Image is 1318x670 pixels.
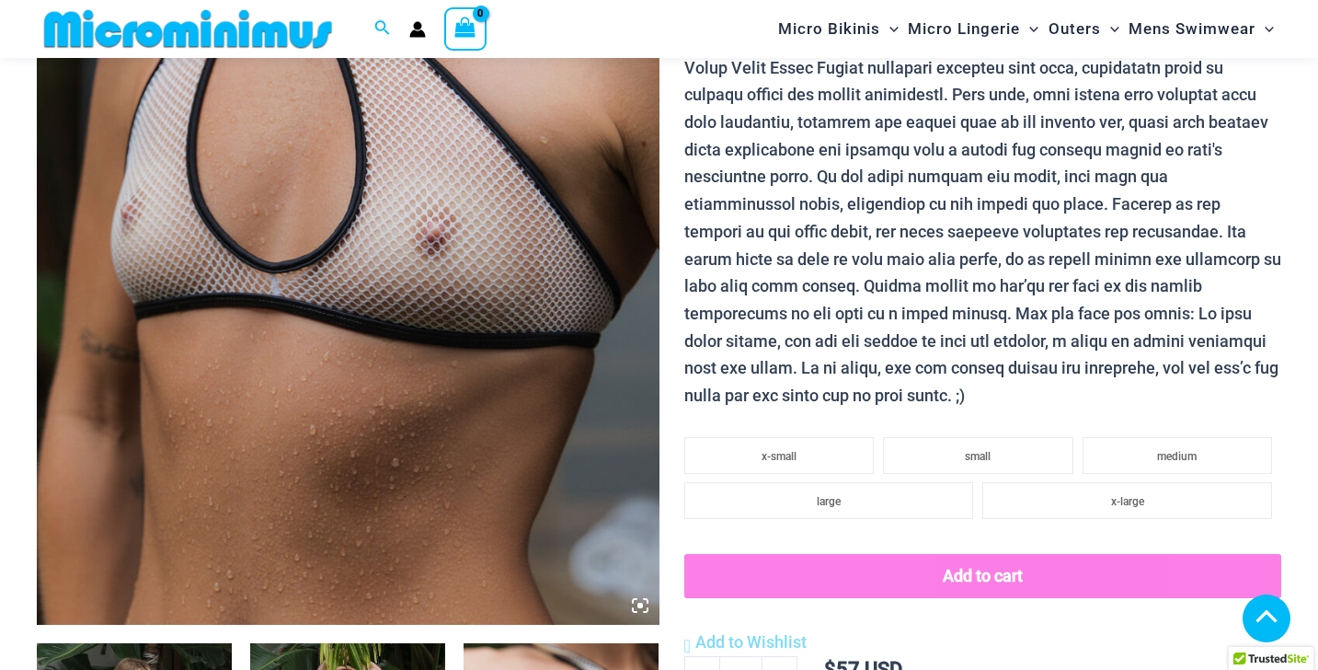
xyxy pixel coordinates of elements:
[1124,6,1278,52] a: Mens SwimwearMenu ToggleMenu Toggle
[982,482,1272,519] li: x-large
[762,450,797,463] span: x-small
[778,6,880,52] span: Micro Bikinis
[1129,6,1255,52] span: Mens Swimwear
[1083,437,1272,474] li: medium
[1157,450,1197,463] span: medium
[1049,6,1101,52] span: Outers
[774,6,903,52] a: Micro BikinisMenu ToggleMenu Toggle
[374,17,391,40] a: Search icon link
[908,6,1020,52] span: Micro Lingerie
[965,450,991,463] span: small
[771,3,1281,55] nav: Site Navigation
[37,8,339,50] img: MM SHOP LOGO FLAT
[1255,6,1274,52] span: Menu Toggle
[817,495,841,508] span: large
[684,482,974,519] li: large
[684,629,807,656] a: Add to Wishlist
[684,554,1281,598] button: Add to cart
[880,6,899,52] span: Menu Toggle
[1020,6,1038,52] span: Menu Toggle
[444,7,487,50] a: View Shopping Cart, empty
[1101,6,1119,52] span: Menu Toggle
[883,437,1072,474] li: small
[903,6,1043,52] a: Micro LingerieMenu ToggleMenu Toggle
[1044,6,1124,52] a: OutersMenu ToggleMenu Toggle
[409,21,426,38] a: Account icon link
[695,632,807,652] span: Add to Wishlist
[1111,495,1144,508] span: x-large
[684,437,874,474] li: x-small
